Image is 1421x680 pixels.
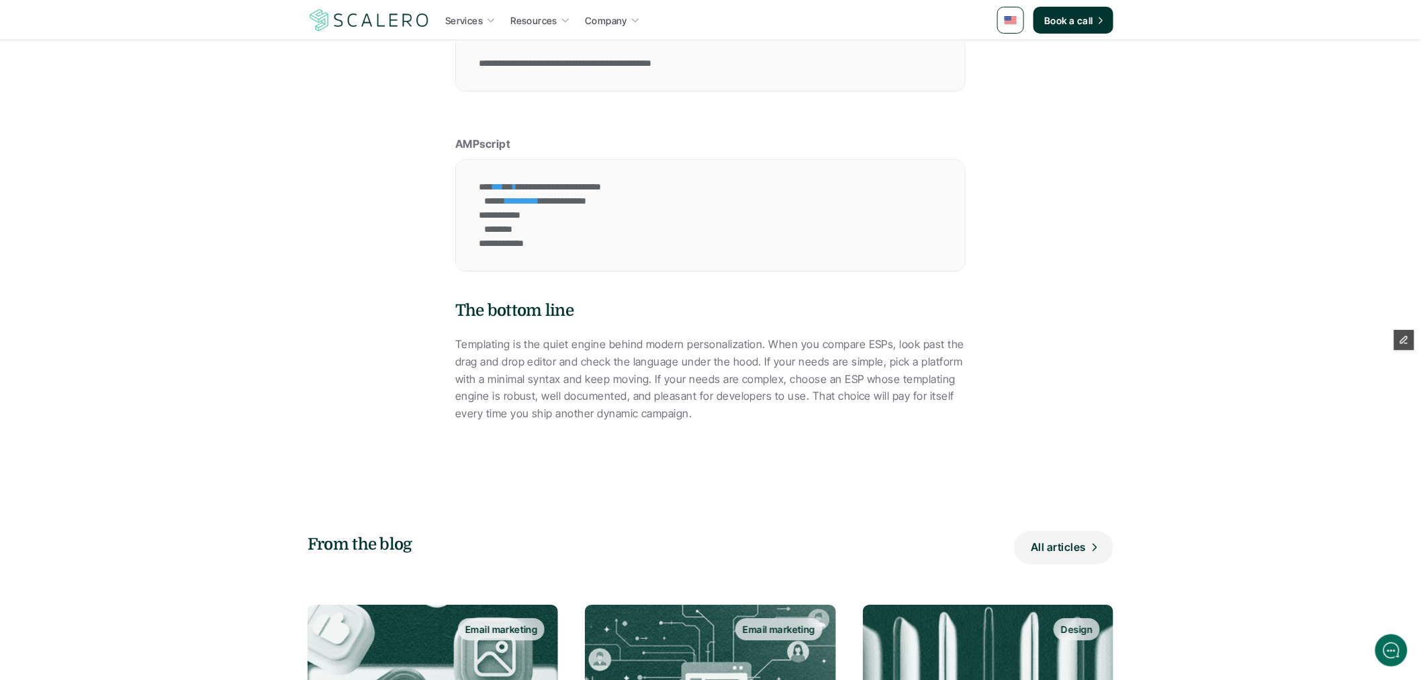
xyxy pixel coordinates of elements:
span: New conversation [87,186,161,197]
div: Code Editor for example.jsx [456,160,710,271]
div: Code Editor for example.jsx [456,36,796,91]
h1: Hi! Welcome to [GEOGRAPHIC_DATA]. [20,65,248,87]
p: Company [585,13,627,28]
div: Code Editor for example.jsx [456,36,965,91]
button: Edit Framer Content [1394,330,1414,350]
div: Code Editor for example.jsx [456,160,965,271]
p: Resources [510,13,557,28]
h5: From the blog [308,532,496,556]
iframe: gist-messenger-bubble-iframe [1375,634,1408,667]
p: Book a call [1044,13,1093,28]
strong: AMPscript [455,137,510,151]
p: Services [445,13,483,28]
p: Design [1061,622,1093,636]
span: We run on Gist [112,470,170,478]
a: Book a call [1034,7,1113,34]
p: All articles [1031,539,1086,556]
p: Email marketing [743,622,815,636]
p: Templating is the quiet engine behind modern personalization. When you compare ESPs, look past th... [455,336,966,422]
img: Scalero company logotype [308,7,431,33]
p: Email marketing [465,622,537,636]
button: New conversation [21,178,248,205]
a: Scalero company logotype [308,8,431,32]
h2: Let us know if we can help with lifecycle marketing. [20,89,248,154]
h5: The bottom line [455,298,966,323]
a: All articles [1014,531,1113,564]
